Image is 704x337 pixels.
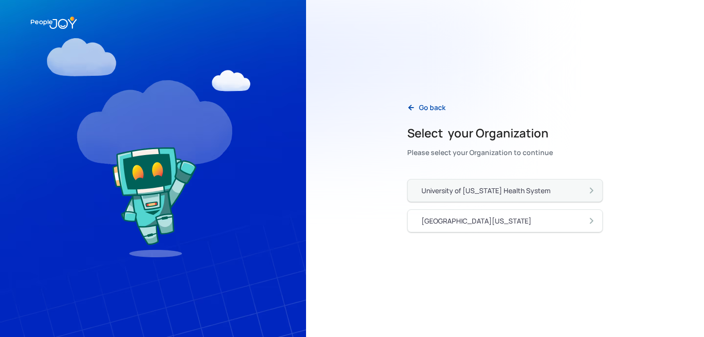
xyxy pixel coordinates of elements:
[407,146,553,159] div: Please select your Organization to continue
[419,103,445,112] div: Go back
[407,179,603,202] a: University of [US_STATE] Health System
[399,97,453,117] a: Go back
[421,216,531,226] div: [GEOGRAPHIC_DATA][US_STATE]
[407,125,553,141] h2: Select your Organization
[421,186,550,196] div: University of [US_STATE] Health System
[407,209,603,232] a: [GEOGRAPHIC_DATA][US_STATE]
